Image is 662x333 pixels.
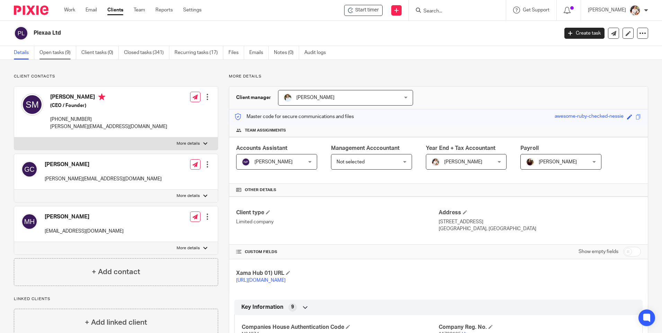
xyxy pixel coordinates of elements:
[86,7,97,13] a: Email
[107,7,123,13] a: Clients
[331,145,400,151] span: Management Acccountant
[526,158,534,166] img: MaxAcc_Sep21_ElliDeanPhoto_030.jpg
[564,28,605,39] a: Create task
[426,145,495,151] span: Year End + Tax Accountant
[444,160,482,164] span: [PERSON_NAME]
[50,123,167,130] p: [PERSON_NAME][EMAIL_ADDRESS][DOMAIN_NAME]
[291,304,294,310] span: 9
[439,209,641,216] h4: Address
[21,93,43,116] img: svg%3E
[245,128,286,133] span: Team assignments
[229,74,648,79] p: More details
[98,93,105,100] i: Primary
[92,267,140,277] h4: + Add contact
[134,7,145,13] a: Team
[241,304,283,311] span: Key Information
[234,113,354,120] p: Master code for secure communications and files
[45,175,162,182] p: [PERSON_NAME][EMAIL_ADDRESS][DOMAIN_NAME]
[355,7,379,14] span: Start timer
[579,248,618,255] label: Show empty fields
[242,158,250,166] img: svg%3E
[344,5,383,16] div: Plexaa Ltd
[629,5,641,16] img: Kayleigh%20Henson.jpeg
[45,228,124,235] p: [EMAIL_ADDRESS][DOMAIN_NAME]
[249,46,269,60] a: Emails
[588,7,626,13] p: [PERSON_NAME]
[177,141,200,146] p: More details
[539,160,577,164] span: [PERSON_NAME]
[45,213,124,220] h4: [PERSON_NAME]
[34,29,450,37] h2: Plexaa Ltd
[245,187,276,193] span: Other details
[14,296,218,302] p: Linked clients
[254,160,293,164] span: [PERSON_NAME]
[155,7,173,13] a: Reports
[236,278,286,283] a: [URL][DOMAIN_NAME]
[124,46,169,60] a: Closed tasks (341)
[21,161,38,178] img: svg%3E
[439,225,641,232] p: [GEOGRAPHIC_DATA], [GEOGRAPHIC_DATA]
[439,218,641,225] p: [STREET_ADDRESS]
[236,94,271,101] h3: Client manager
[183,7,202,13] a: Settings
[236,218,438,225] p: Limited company
[520,145,539,151] span: Payroll
[431,158,440,166] img: Kayleigh%20Henson.jpeg
[236,209,438,216] h4: Client type
[45,161,162,168] h4: [PERSON_NAME]
[175,46,223,60] a: Recurring tasks (17)
[242,324,438,331] h4: Companies House Authentication Code
[439,324,635,331] h4: Company Reg. No.
[523,8,549,12] span: Get Support
[177,245,200,251] p: More details
[50,102,167,109] h5: (CEO / Founder)
[236,249,438,255] h4: CUSTOM FIELDS
[21,213,38,230] img: svg%3E
[39,46,76,60] a: Open tasks (9)
[14,6,48,15] img: Pixie
[236,145,287,151] span: Accounts Assistant
[274,46,299,60] a: Notes (0)
[64,7,75,13] a: Work
[14,74,218,79] p: Client contacts
[81,46,119,60] a: Client tasks (0)
[337,160,365,164] span: Not selected
[304,46,331,60] a: Audit logs
[50,116,167,123] p: [PHONE_NUMBER]
[14,26,28,40] img: svg%3E
[14,46,34,60] a: Details
[229,46,244,60] a: Files
[236,270,438,277] h4: Xama Hub 01) URL
[50,93,167,102] h4: [PERSON_NAME]
[284,93,292,102] img: sarah-royle.jpg
[296,95,334,100] span: [PERSON_NAME]
[177,193,200,199] p: More details
[555,113,624,121] div: awesome-ruby-checked-nessie
[85,317,147,328] h4: + Add linked client
[423,8,485,15] input: Search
